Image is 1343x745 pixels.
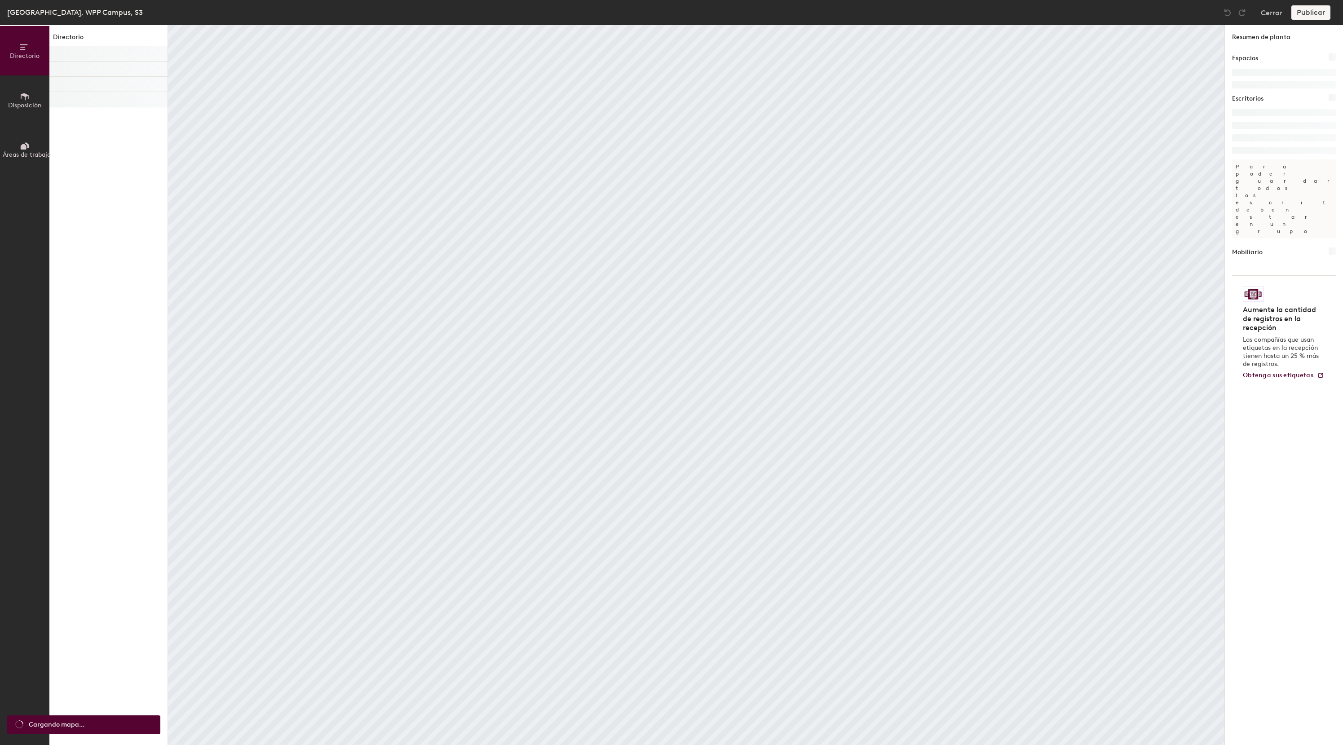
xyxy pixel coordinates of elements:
[1232,159,1336,238] p: Para poder guardar, todos los escritorios deben estar en un grupo
[8,101,41,109] span: Disposición
[1223,8,1232,17] img: Undo
[7,7,143,18] div: [GEOGRAPHIC_DATA], WPP Campus, S3
[1232,53,1258,63] h1: Espacios
[3,151,51,159] span: Áreas de trabajo
[10,52,40,60] span: Directorio
[29,720,84,730] span: Cargando mapa...
[1261,5,1282,20] button: Cerrar
[1232,94,1263,104] h1: Escritorios
[1243,371,1313,379] span: Obtenga sus etiquetas
[1225,25,1343,46] h1: Resumen de planta
[1232,247,1263,257] h1: Mobiliario
[49,32,168,46] h1: Directorio
[168,25,1224,745] canvas: Map
[1243,287,1263,302] img: Logotipo de etiqueta
[1243,336,1320,368] p: Las compañías que usan etiquetas en la recepción tienen hasta un 25 % más de registros.
[1237,8,1246,17] img: Redo
[1243,372,1324,379] a: Obtenga sus etiquetas
[1243,305,1320,332] h4: Aumente la cantidad de registros en la recepción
